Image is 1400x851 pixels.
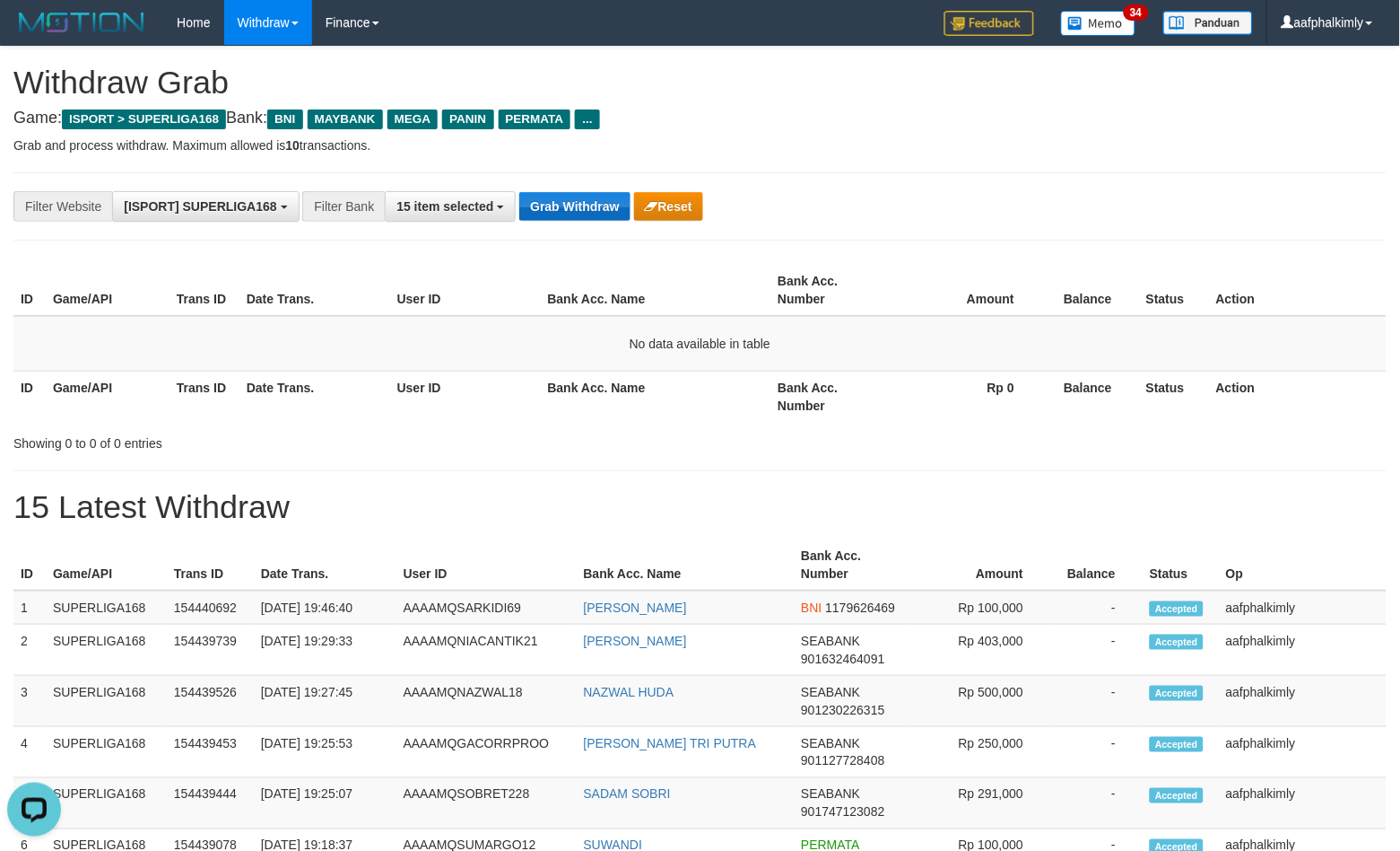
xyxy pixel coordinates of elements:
[254,625,396,676] td: [DATE] 19:29:33
[1061,11,1136,36] img: Button%20Memo.svg
[170,371,239,422] th: Trans ID
[794,540,911,591] th: Bank Acc. Number
[46,676,167,727] td: SUPERLIGA168
[46,540,167,591] th: Game/API
[1041,371,1139,422] th: Balance
[584,634,687,648] a: [PERSON_NAME]
[13,727,46,778] td: 4
[801,601,822,615] span: BNI
[13,136,1387,154] p: Grab and process withdraw. Maximum allowed is transactions.
[1209,265,1387,316] th: Action
[944,11,1034,36] img: Feedback.jpg
[801,634,860,648] span: SEABANK
[13,316,1387,372] td: No data available in table
[167,591,254,625] td: 154440692
[254,591,396,625] td: [DATE] 19:46:40
[1150,635,1204,650] span: Accepted
[239,371,390,422] th: Date Trans.
[239,265,390,316] th: Date Trans.
[390,265,541,316] th: User ID
[13,110,1387,127] h4: Game: Bank:
[770,265,894,316] th: Bank Acc. Number
[254,676,396,727] td: [DATE] 19:27:45
[911,778,1050,829] td: Rp 291,000
[46,591,167,625] td: SUPERLIGA168
[894,371,1041,422] th: Rp 0
[1163,11,1253,35] img: panduan.png
[1139,265,1209,316] th: Status
[13,65,1387,101] h1: Withdraw Grab
[396,625,577,676] td: AAAAMQNIACANTIK21
[1219,676,1387,727] td: aafphalkimly
[770,371,894,422] th: Bank Acc. Number
[390,371,541,422] th: User ID
[167,540,254,591] th: Trans ID
[801,754,884,768] span: Copy 901127728408 to clipboard
[396,676,577,727] td: AAAAMQNAZWAL18
[396,540,577,591] th: User ID
[894,265,1041,316] th: Amount
[167,778,254,829] td: 154439444
[634,192,703,221] button: Reset
[13,676,46,727] td: 3
[46,625,167,676] td: SUPERLIGA168
[1124,4,1148,21] span: 34
[575,110,599,129] span: ...
[801,805,884,820] span: Copy 901747123082 to clipboard
[396,199,493,214] span: 15 item selected
[577,540,795,591] th: Bank Acc. Name
[1209,371,1387,422] th: Action
[302,191,385,222] div: Filter Bank
[167,625,254,676] td: 154439739
[285,138,300,153] strong: 10
[124,199,276,214] span: [ISPORT] SUPERLIGA168
[396,778,577,829] td: AAAAMQSOBRET228
[584,787,671,802] a: SADAM SOBRI
[801,736,860,750] span: SEABANK
[442,110,493,129] span: PANIN
[1050,540,1143,591] th: Balance
[62,110,226,129] span: ISPORT > SUPERLIGA168
[1143,540,1219,591] th: Status
[1150,737,1204,752] span: Accepted
[584,736,757,750] a: [PERSON_NAME] TRI PUTRA
[1139,371,1209,422] th: Status
[170,265,239,316] th: Trans ID
[911,625,1050,676] td: Rp 403,000
[1150,686,1204,701] span: Accepted
[1050,727,1143,778] td: -
[1219,778,1387,829] td: aafphalkimly
[308,110,383,129] span: MAYBANK
[13,371,46,422] th: ID
[254,778,396,829] td: [DATE] 19:25:07
[1219,540,1387,591] th: Op
[801,787,860,802] span: SEABANK
[826,601,896,615] span: Copy 1179626469 to clipboard
[13,191,112,222] div: Filter Website
[911,727,1050,778] td: Rp 250,000
[499,110,571,129] span: PERMATA
[519,192,630,221] button: Grab Withdraw
[13,625,46,676] td: 2
[267,110,302,129] span: BNI
[1050,625,1143,676] td: -
[13,489,1387,525] h1: 15 Latest Withdraw
[396,727,577,778] td: AAAAMQGACORRPROO
[46,727,167,778] td: SUPERLIGA168
[1041,265,1139,316] th: Balance
[13,591,46,625] td: 1
[112,191,299,222] button: [ISPORT] SUPERLIGA168
[1050,676,1143,727] td: -
[1150,601,1204,617] span: Accepted
[911,676,1050,727] td: Rp 500,000
[1050,778,1143,829] td: -
[167,676,254,727] td: 154439526
[254,540,396,591] th: Date Trans.
[46,265,170,316] th: Game/API
[1219,591,1387,625] td: aafphalkimly
[46,778,167,829] td: SUPERLIGA168
[1050,591,1143,625] td: -
[541,265,771,316] th: Bank Acc. Name
[385,191,516,222] button: 15 item selected
[584,685,674,699] a: NAZWAL HUDA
